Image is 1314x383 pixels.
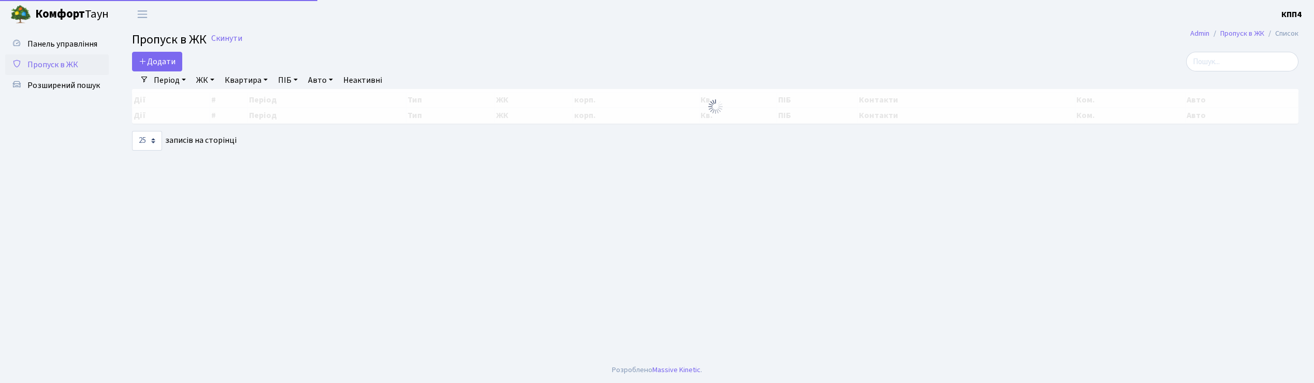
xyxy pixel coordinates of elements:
[132,52,182,71] a: Додати
[1175,23,1314,45] nav: breadcrumb
[192,71,218,89] a: ЖК
[132,131,237,151] label: записів на сторінці
[129,6,155,23] button: Переключити навігацію
[35,6,109,23] span: Таун
[150,71,190,89] a: Період
[132,131,162,151] select: записів на сторінці
[1281,9,1302,20] b: КПП4
[304,71,337,89] a: Авто
[10,4,31,25] img: logo.png
[1264,28,1298,39] li: Список
[1190,28,1209,39] a: Admin
[5,34,109,54] a: Панель управління
[274,71,302,89] a: ПІБ
[27,59,78,70] span: Пропуск в ЖК
[612,364,702,376] div: Розроблено .
[1186,52,1298,71] input: Пошук...
[211,34,242,43] a: Скинути
[1220,28,1264,39] a: Пропуск в ЖК
[221,71,272,89] a: Квартира
[707,98,724,115] img: Обробка...
[652,364,700,375] a: Massive Kinetic
[339,71,386,89] a: Неактивні
[27,80,100,91] span: Розширений пошук
[139,56,176,67] span: Додати
[5,75,109,96] a: Розширений пошук
[5,54,109,75] a: Пропуск в ЖК
[132,31,207,49] span: Пропуск в ЖК
[27,38,97,50] span: Панель управління
[1281,8,1302,21] a: КПП4
[35,6,85,22] b: Комфорт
